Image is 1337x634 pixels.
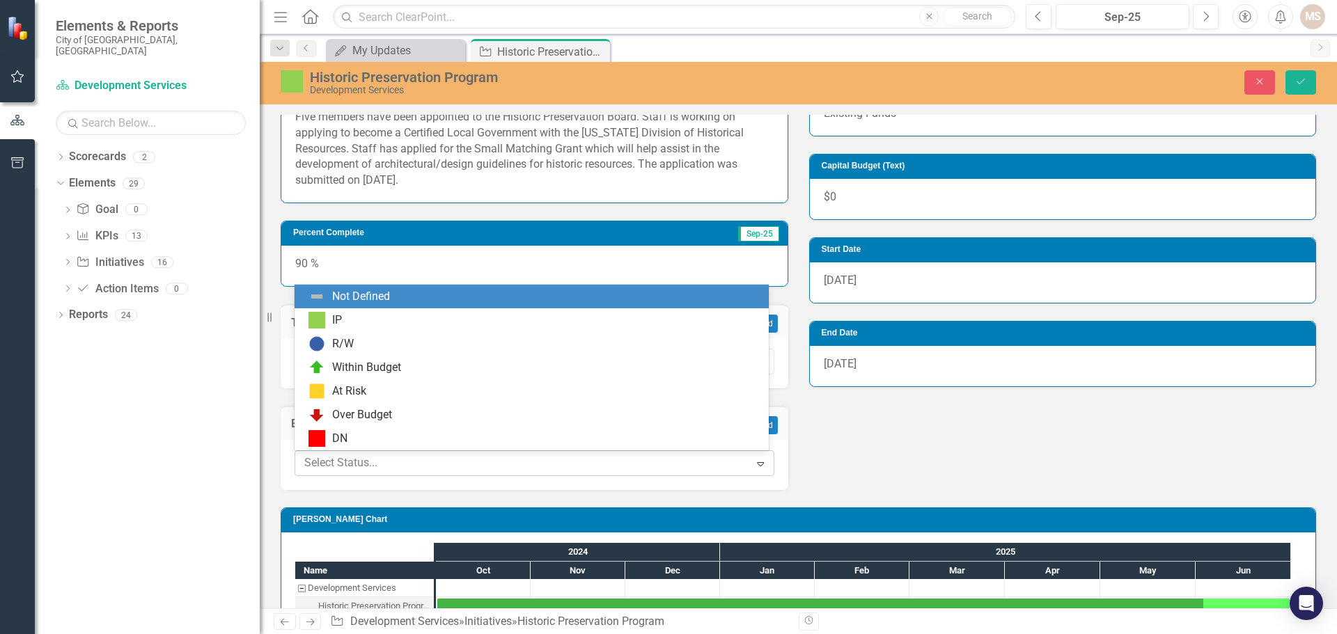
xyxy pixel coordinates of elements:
div: May [1100,562,1196,580]
div: 24 [115,309,137,321]
div: Task: Start date: 2024-10-01 End date: 2025-06-30 [295,597,434,615]
div: Historic Preservation Program [318,597,430,615]
input: Search Below... [56,111,246,135]
img: Over Budget [308,406,325,423]
div: Task: Development Services Start date: 2024-10-01 End date: 2024-10-02 [295,579,434,597]
div: Jun [1196,562,1291,580]
div: Task: Start date: 2024-10-01 End date: 2025-06-30 [437,599,1290,613]
div: Feb [815,562,909,580]
div: 90 % [281,246,788,286]
div: Sep-25 [1061,9,1184,26]
div: Name [295,562,434,579]
div: » » [330,614,788,630]
div: At Risk [332,383,366,399]
a: Initiatives [76,255,143,271]
img: ClearPoint Strategy [7,16,31,40]
a: Goal [76,202,118,218]
h3: End Date [822,328,1309,338]
div: Within Budget [332,360,401,376]
a: Elements [69,175,116,191]
div: Not Defined [332,289,390,305]
a: Development Services [350,615,459,628]
h3: Percent Complete [293,228,598,237]
h3: Start Date [822,245,1309,254]
div: Development Services [310,85,860,95]
div: Historic Preservation Program [295,597,434,615]
div: R/W [332,336,354,352]
h3: Time Status [291,317,453,329]
h3: Budget Status [291,418,469,430]
p: Five members have been appointed to the Historic Preservation Board. Staff is working on applying... [295,109,774,189]
span: Search [962,10,992,22]
button: Sep-25 [1056,4,1189,29]
div: My Updates [352,42,462,59]
a: Initiatives [464,615,512,628]
img: Not Defined [308,288,325,305]
div: Open Intercom Messenger [1290,587,1323,620]
a: Development Services [56,78,230,94]
div: 16 [151,256,173,268]
a: Scorecards [69,149,126,165]
div: Historic Preservation Program [310,70,860,85]
div: Dec [625,562,720,580]
h3: Capital Budget (Text) [822,161,1309,171]
button: MS [1300,4,1325,29]
input: Search ClearPoint... [333,5,1015,29]
img: DN [308,430,325,447]
div: Development Services [308,579,396,597]
span: Sep-25 [738,226,779,241]
a: KPIs [76,228,118,244]
div: Apr [1005,562,1100,580]
div: 29 [123,177,145,189]
img: IP [308,312,325,328]
img: Within Budget [308,359,325,376]
button: Search [942,7,1012,26]
div: Over Budget [332,407,392,423]
small: City of [GEOGRAPHIC_DATA], [GEOGRAPHIC_DATA] [56,34,246,57]
div: DN [332,431,347,447]
div: Nov [531,562,625,580]
span: Existing Funds [824,106,896,120]
span: [DATE] [824,274,857,287]
span: Elements & Reports [56,17,246,34]
div: Mar [909,562,1005,580]
div: Oct [436,562,531,580]
img: IP [281,70,303,93]
div: 0 [166,283,188,294]
div: Jan [720,562,815,580]
a: Reports [69,307,108,323]
span: [DATE] [824,357,857,370]
div: Historic Preservation Program [497,43,607,61]
a: Action Items [76,281,158,297]
div: 13 [125,230,148,242]
div: 2 [133,151,155,163]
div: 0 [125,204,148,216]
div: Historic Preservation Program [517,615,664,628]
a: My Updates [329,42,462,59]
span: $0 [824,190,836,203]
img: At Risk [308,383,325,399]
img: R/W [308,335,325,352]
div: Development Services [295,579,434,597]
h3: [PERSON_NAME] Chart [293,515,1308,524]
div: 2024 [436,543,720,561]
div: IP [332,312,342,328]
div: 2025 [720,543,1291,561]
